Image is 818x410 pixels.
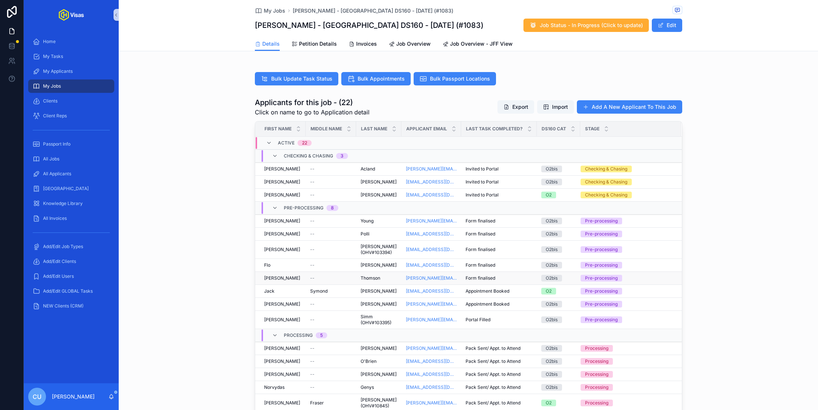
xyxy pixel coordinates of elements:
[28,299,114,313] a: NEW Clients (CRM)
[406,166,457,172] a: [PERSON_NAME][EMAIL_ADDRESS][DOMAIN_NAME]
[28,109,114,123] a: Client Reps
[585,218,618,224] div: Pre-processing
[28,167,114,180] a: All Applicants
[443,37,513,52] a: Job Overview - JFF View
[585,231,618,237] div: Pre-processing
[264,262,270,268] span: Flo
[361,275,397,281] a: Thomson
[581,246,672,253] a: Pre-processing
[361,231,397,237] a: Polli
[541,262,576,269] a: O2bis
[43,201,83,206] span: Knowledge Library
[541,301,576,307] a: O2bis
[581,371,672,378] a: Processing
[406,288,457,294] a: [EMAIL_ADDRESS][DOMAIN_NAME]
[310,301,352,307] a: --
[28,65,114,78] a: My Applicants
[406,231,457,237] a: [EMAIL_ADDRESS][DOMAIN_NAME]
[581,400,672,406] a: Processing
[361,218,397,224] a: Young
[43,273,74,279] span: Add/Edit Users
[546,358,558,365] div: O2bis
[541,231,576,237] a: O2bis
[546,246,558,253] div: O2bis
[310,166,352,172] a: --
[43,83,61,89] span: My Jobs
[43,68,73,74] span: My Applicants
[264,317,301,323] a: [PERSON_NAME]
[406,126,447,132] span: Applicant Email
[43,141,70,147] span: Passport Info
[581,275,672,282] a: Pre-processing
[466,192,499,198] span: Invited to Portal
[406,301,457,307] a: [PERSON_NAME][EMAIL_ADDRESS][DOMAIN_NAME]
[361,358,377,364] span: O'Brien
[466,358,520,364] span: Pack Sent/ Appt. to Attend
[406,371,457,377] a: [EMAIL_ADDRESS][DOMAIN_NAME]
[361,275,380,281] span: Thomson
[466,288,532,294] a: Appointment Booked
[43,288,93,294] span: Add/Edit GLOBAL Tasks
[466,371,520,377] span: Pack Sent/ Appt. to Attend
[581,288,672,295] a: Pre-processing
[361,371,397,377] a: [PERSON_NAME]
[466,400,520,406] span: Pack Sent/ Appt. to Attend
[466,345,532,351] a: Pack Sent/ Appt. to Attend
[585,192,627,198] div: Checking & Chasing
[466,179,532,185] a: Invited to Portal
[310,231,352,237] a: --
[310,288,328,294] span: Symond
[264,301,300,307] span: [PERSON_NAME]
[406,358,457,364] a: [EMAIL_ADDRESS][DOMAIN_NAME]
[430,75,490,82] span: Bulk Passport Locations
[264,345,300,351] span: [PERSON_NAME]
[581,358,672,365] a: Processing
[361,218,374,224] span: Young
[28,137,114,151] a: Passport Info
[264,288,275,294] span: Jack
[264,231,301,237] a: [PERSON_NAME]
[310,192,352,198] a: --
[546,316,558,323] div: O2bis
[389,37,431,52] a: Job Overview
[581,262,672,269] a: Pre-processing
[310,358,352,364] a: --
[406,179,457,185] a: [EMAIL_ADDRESS][DOMAIN_NAME][PERSON_NAME]
[581,231,672,237] a: Pre-processing
[264,400,301,406] a: [PERSON_NAME]
[264,371,301,377] a: [PERSON_NAME]
[406,345,457,351] a: [PERSON_NAME][EMAIL_ADDRESS][DOMAIN_NAME]
[43,171,71,177] span: All Applicants
[466,317,490,323] span: Portal Filled
[264,301,301,307] a: [PERSON_NAME]
[406,275,457,281] a: [PERSON_NAME][EMAIL_ADDRESS][DOMAIN_NAME]
[406,247,457,253] a: [EMAIL_ADDRESS][DOMAIN_NAME]
[466,384,520,390] span: Pack Sent/ Appt. to Attend
[414,72,496,85] button: Bulk Passport Locations
[264,358,301,364] a: [PERSON_NAME]
[28,79,114,93] a: My Jobs
[585,400,608,406] div: Processing
[577,100,682,114] a: Add A New Applicant To This Job
[466,192,532,198] a: Invited to Portal
[310,179,352,185] a: --
[310,275,352,281] a: --
[361,288,397,294] span: [PERSON_NAME]
[43,258,76,264] span: Add/Edit Clients
[450,40,513,48] span: Job Overview - JFF View
[28,197,114,210] a: Knowledge Library
[585,246,618,253] div: Pre-processing
[581,192,672,198] a: Checking & Chasing
[541,358,576,365] a: O2bis
[43,113,67,119] span: Client Reps
[310,262,315,268] span: --
[310,218,352,224] a: --
[264,262,301,268] a: Flo
[541,179,576,185] a: O2bis
[541,316,576,323] a: O2bis
[310,384,352,390] a: --
[361,358,397,364] a: O'Brien
[310,400,352,406] a: Fraser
